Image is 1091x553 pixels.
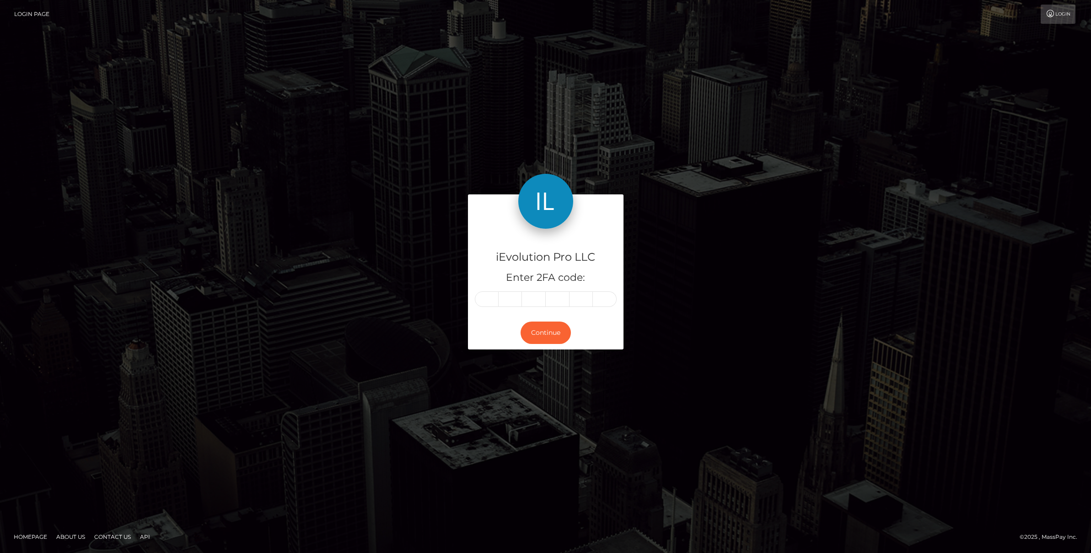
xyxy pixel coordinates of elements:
img: iEvolution Pro LLC [518,174,573,229]
a: API [136,530,154,544]
div: © 2025 , MassPay Inc. [1020,532,1084,542]
a: Contact Us [91,530,134,544]
a: About Us [53,530,89,544]
button: Continue [521,322,571,344]
a: Login Page [14,5,49,24]
h4: iEvolution Pro LLC [475,249,617,265]
a: Login [1041,5,1075,24]
a: Homepage [10,530,51,544]
h5: Enter 2FA code: [475,271,617,285]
